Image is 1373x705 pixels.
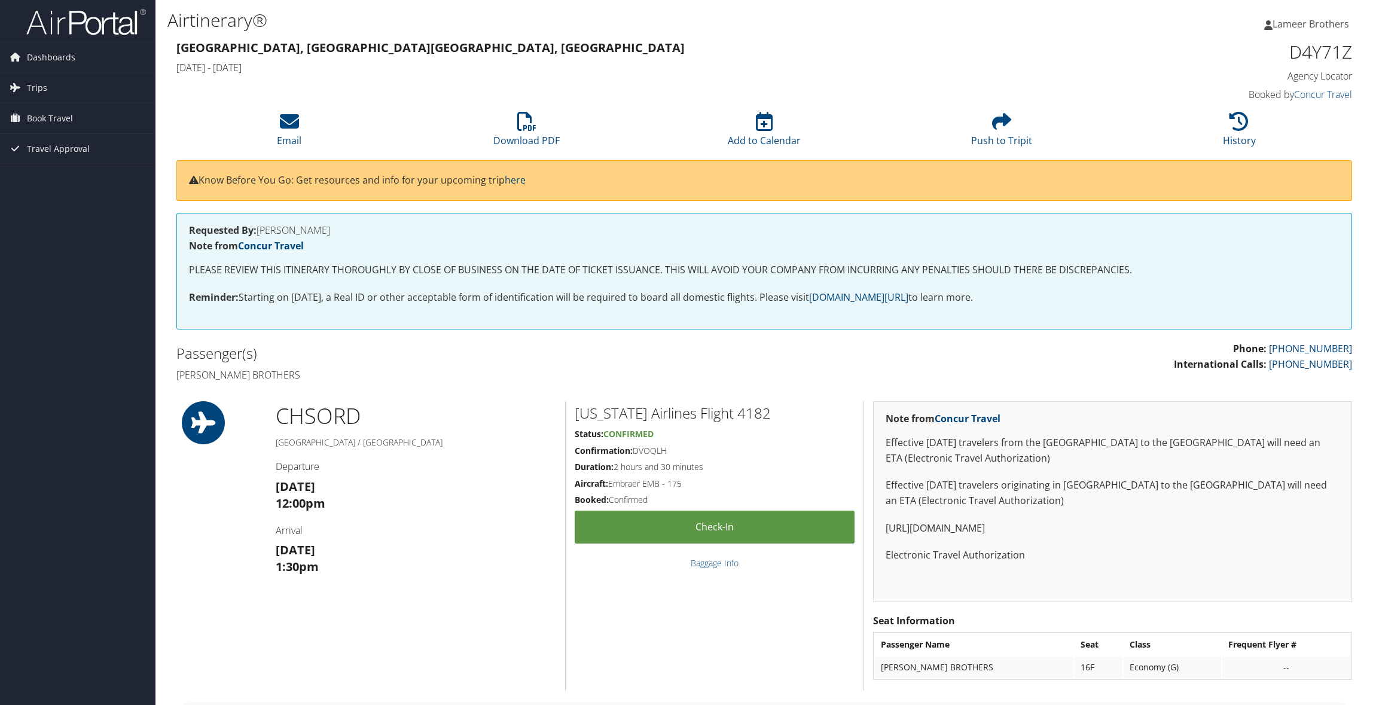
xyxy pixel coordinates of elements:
[27,42,75,72] span: Dashboards
[276,437,556,448] h5: [GEOGRAPHIC_DATA] / [GEOGRAPHIC_DATA]
[27,103,73,133] span: Book Travel
[1124,634,1221,655] th: Class
[276,524,556,537] h4: Arrival
[1075,657,1122,678] td: 16F
[971,118,1032,147] a: Push to Tripit
[167,8,963,33] h1: Airtinerary®
[276,542,315,558] strong: [DATE]
[189,239,304,252] strong: Note from
[575,511,855,544] a: Check-in
[1222,634,1350,655] th: Frequent Flyer #
[875,634,1073,655] th: Passenger Name
[176,39,685,56] strong: [GEOGRAPHIC_DATA], [GEOGRAPHIC_DATA] [GEOGRAPHIC_DATA], [GEOGRAPHIC_DATA]
[27,134,90,164] span: Travel Approval
[875,657,1073,678] td: [PERSON_NAME] BROTHERS
[1174,358,1267,371] strong: International Calls:
[575,461,614,472] strong: Duration:
[1072,39,1352,65] h1: D4Y71Z
[189,173,1340,188] p: Know Before You Go: Get resources and info for your upcoming trip
[189,290,1340,306] p: Starting on [DATE], a Real ID or other acceptable form of identification will be required to boar...
[886,521,1340,536] p: [URL][DOMAIN_NAME]
[276,460,556,473] h4: Departure
[1228,662,1344,673] div: --
[1233,342,1267,355] strong: Phone:
[1075,634,1122,655] th: Seat
[189,225,1340,235] h4: [PERSON_NAME]
[276,401,556,431] h1: CHS ORD
[176,61,1054,74] h4: [DATE] - [DATE]
[575,494,609,505] strong: Booked:
[276,495,325,511] strong: 12:00pm
[575,494,855,506] h5: Confirmed
[886,435,1340,466] p: Effective [DATE] travelers from the [GEOGRAPHIC_DATA] to the [GEOGRAPHIC_DATA] will need an ETA (...
[575,478,608,489] strong: Aircraft:
[575,461,855,473] h5: 2 hours and 30 minutes
[276,478,315,495] strong: [DATE]
[886,478,1340,508] p: Effective [DATE] travelers originating in [GEOGRAPHIC_DATA] to the [GEOGRAPHIC_DATA] will need an...
[873,614,955,627] strong: Seat Information
[935,412,1000,425] a: Concur Travel
[189,291,239,304] strong: Reminder:
[809,291,908,304] a: [DOMAIN_NAME][URL]
[238,239,304,252] a: Concur Travel
[277,118,301,147] a: Email
[26,8,146,36] img: airportal-logo.png
[189,224,257,237] strong: Requested By:
[1072,88,1352,101] h4: Booked by
[1273,17,1349,30] span: Lameer Brothers
[505,173,526,187] a: here
[1264,6,1361,42] a: Lameer Brothers
[575,445,633,456] strong: Confirmation:
[1294,88,1352,101] a: Concur Travel
[1269,358,1352,371] a: [PHONE_NUMBER]
[276,558,319,575] strong: 1:30pm
[691,557,739,569] a: Baggage Info
[603,428,654,440] span: Confirmed
[1269,342,1352,355] a: [PHONE_NUMBER]
[189,263,1340,278] p: PLEASE REVIEW THIS ITINERARY THOROUGHLY BY CLOSE OF BUSINESS ON THE DATE OF TICKET ISSUANCE. THIS...
[728,118,801,147] a: Add to Calendar
[575,428,603,440] strong: Status:
[575,478,855,490] h5: Embraer EMB - 175
[27,73,47,103] span: Trips
[575,403,855,423] h2: [US_STATE] Airlines Flight 4182
[575,445,855,457] h5: DVOQLH
[1124,657,1221,678] td: Economy (G)
[1223,118,1256,147] a: History
[176,368,755,382] h4: [PERSON_NAME] Brothers
[176,343,755,364] h2: Passenger(s)
[886,548,1340,563] p: Electronic Travel Authorization
[886,412,1000,425] strong: Note from
[493,118,560,147] a: Download PDF
[1072,69,1352,83] h4: Agency Locator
